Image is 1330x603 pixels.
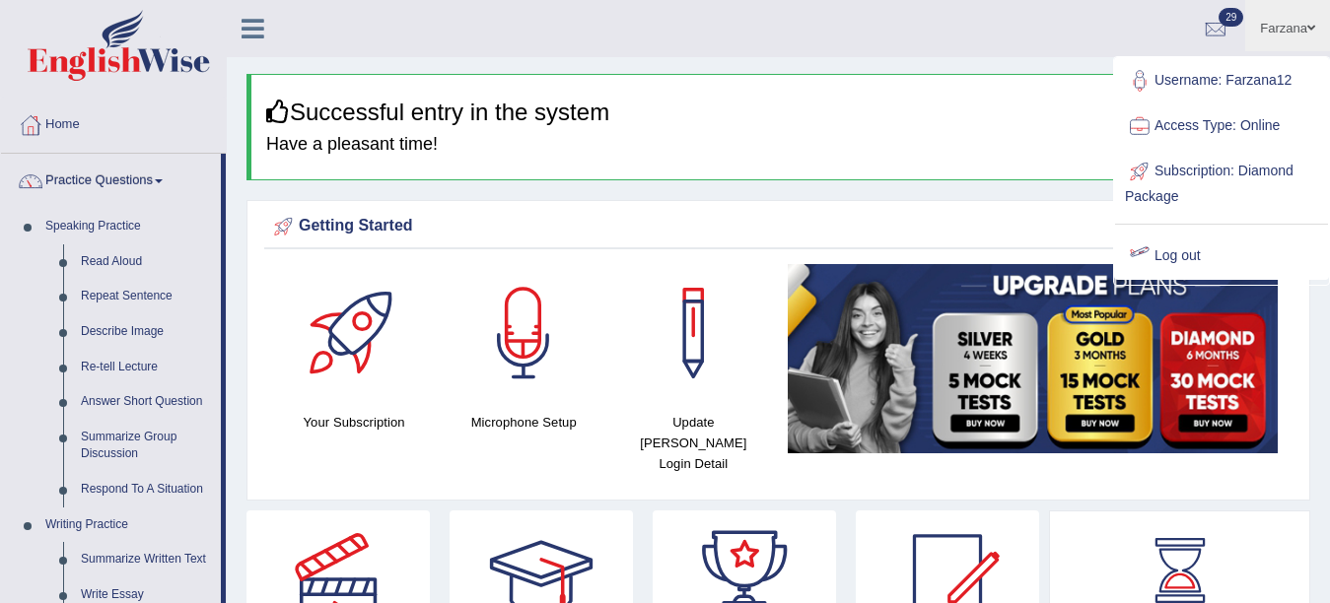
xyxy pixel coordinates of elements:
a: Answer Short Question [72,384,221,420]
h4: Microphone Setup [449,412,598,433]
h3: Successful entry in the system [266,100,1295,125]
div: Getting Started [269,212,1288,241]
a: Log out [1115,234,1328,279]
a: Re-tell Lecture [72,350,221,385]
h4: Your Subscription [279,412,429,433]
span: 29 [1219,8,1243,27]
a: Speaking Practice [36,209,221,244]
a: Writing Practice [36,507,221,543]
h4: Have a pleasant time! [266,135,1295,155]
a: Subscription: Diamond Package [1115,149,1328,215]
a: Describe Image [72,314,221,350]
img: small5.jpg [788,264,1278,453]
a: Access Type: Online [1115,103,1328,149]
a: Practice Questions [1,154,221,203]
a: Respond To A Situation [72,472,221,507]
a: Repeat Sentence [72,279,221,314]
a: Home [1,98,226,147]
a: Username: Farzana12 [1115,58,1328,103]
a: Read Aloud [72,244,221,280]
a: Summarize Written Text [72,542,221,577]
h4: Update [PERSON_NAME] Login Detail [618,412,768,474]
a: Summarize Group Discussion [72,420,221,472]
